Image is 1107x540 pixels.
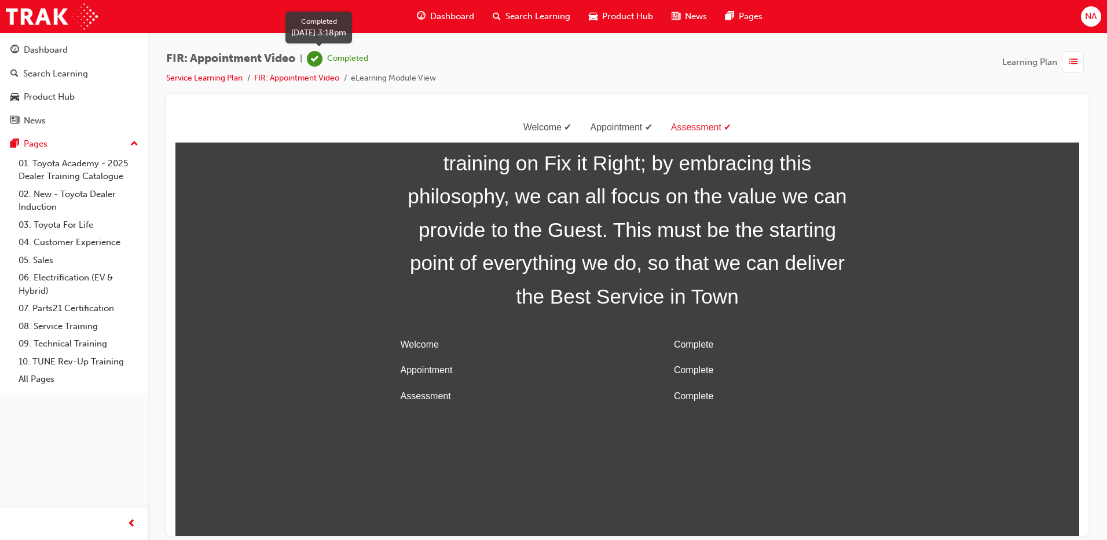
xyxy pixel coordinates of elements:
[5,39,143,61] a: Dashboard
[14,233,143,251] a: 04. Customer Experience
[602,10,653,23] span: Product Hub
[327,53,368,64] div: Completed
[685,10,707,23] span: News
[300,52,302,65] span: |
[23,67,88,81] div: Search Learning
[1002,56,1057,69] span: Learning Plan
[5,63,143,85] a: Search Learning
[1085,10,1097,23] span: NA
[672,9,680,24] span: news-icon
[221,271,458,297] td: Assessment
[307,51,322,67] span: learningRecordVerb_COMPLETE-icon
[5,86,143,108] a: Product Hub
[24,90,75,104] div: Product Hub
[291,27,346,39] div: [DATE] 3:18pm
[739,10,763,23] span: Pages
[351,72,436,85] li: eLearning Module View
[339,6,406,23] div: Welcome
[24,43,68,57] div: Dashboard
[291,16,346,27] div: Completed
[14,251,143,269] a: 05. Sales
[1002,51,1088,73] button: Learning Plan
[5,110,143,132] a: News
[166,52,295,65] span: FIR: Appointment Video
[430,10,474,23] span: Dashboard
[580,5,662,28] a: car-iconProduct Hub
[10,92,19,103] span: car-icon
[10,45,19,56] span: guage-icon
[493,9,501,24] span: search-icon
[24,114,46,127] div: News
[14,155,143,185] a: 01. Toyota Academy - 2025 Dealer Training Catalogue
[14,300,143,318] a: 07. Parts21 Certification
[10,139,19,149] span: pages-icon
[14,318,143,335] a: 08. Service Training
[14,370,143,388] a: All Pages
[221,219,458,245] td: Welcome
[725,9,734,24] span: pages-icon
[24,137,47,151] div: Pages
[14,216,143,234] a: 03. Toyota For Life
[221,245,458,271] td: Appointment
[408,5,483,28] a: guage-iconDashboard
[14,335,143,353] a: 09. Technical Training
[417,9,426,24] span: guage-icon
[14,353,143,371] a: 10. TUNE Rev-Up Training
[5,37,143,133] button: DashboardSearch LearningProduct HubNews
[5,133,143,155] button: Pages
[14,185,143,216] a: 02. New - Toyota Dealer Induction
[589,9,598,24] span: car-icon
[10,69,19,79] span: search-icon
[1081,6,1101,27] button: NA
[498,249,679,266] div: Complete
[127,517,136,531] span: prev-icon
[483,5,580,28] a: search-iconSearch Learning
[14,269,143,300] a: 06. Electrification (EV & Hybrid)
[498,224,679,240] div: Complete
[166,73,243,83] a: Service Learning Plan
[6,3,98,30] img: Trak
[10,116,19,126] span: news-icon
[130,137,138,152] span: up-icon
[1069,55,1077,70] span: list-icon
[486,6,566,23] div: Assessment
[254,73,339,83] a: FIR: Appointment Video
[505,10,570,23] span: Search Learning
[498,275,679,292] div: Complete
[662,5,716,28] a: news-iconNews
[716,5,772,28] a: pages-iconPages
[405,6,486,23] div: Appointment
